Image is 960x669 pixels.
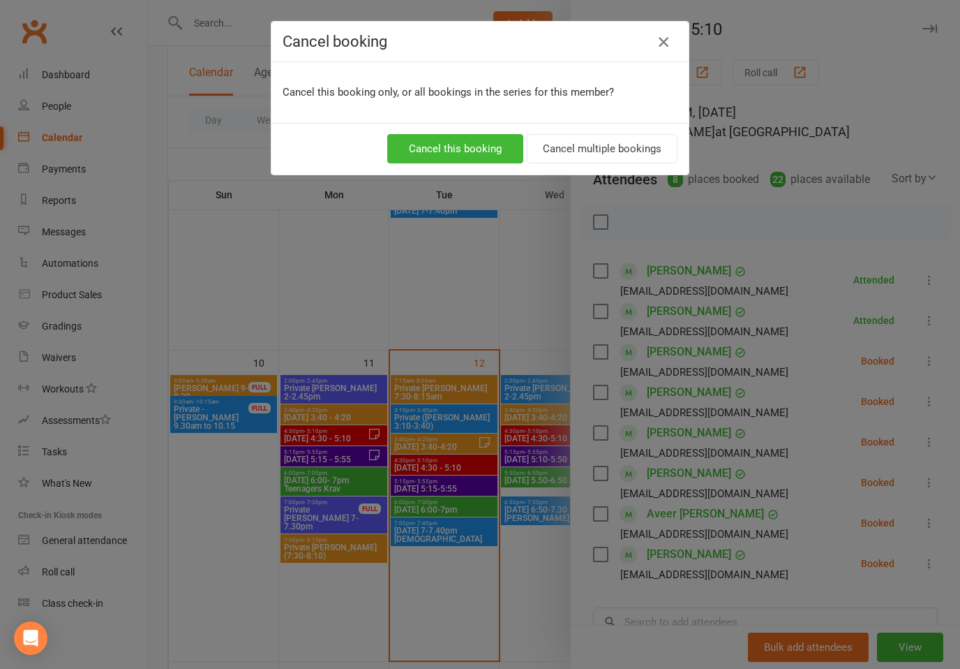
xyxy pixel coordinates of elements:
div: Open Intercom Messenger [14,622,47,655]
button: Cancel multiple bookings [527,134,677,163]
button: Cancel this booking [387,134,523,163]
p: Cancel this booking only, or all bookings in the series for this member? [283,84,677,101]
h4: Cancel booking [283,33,677,50]
button: Close [652,31,675,53]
